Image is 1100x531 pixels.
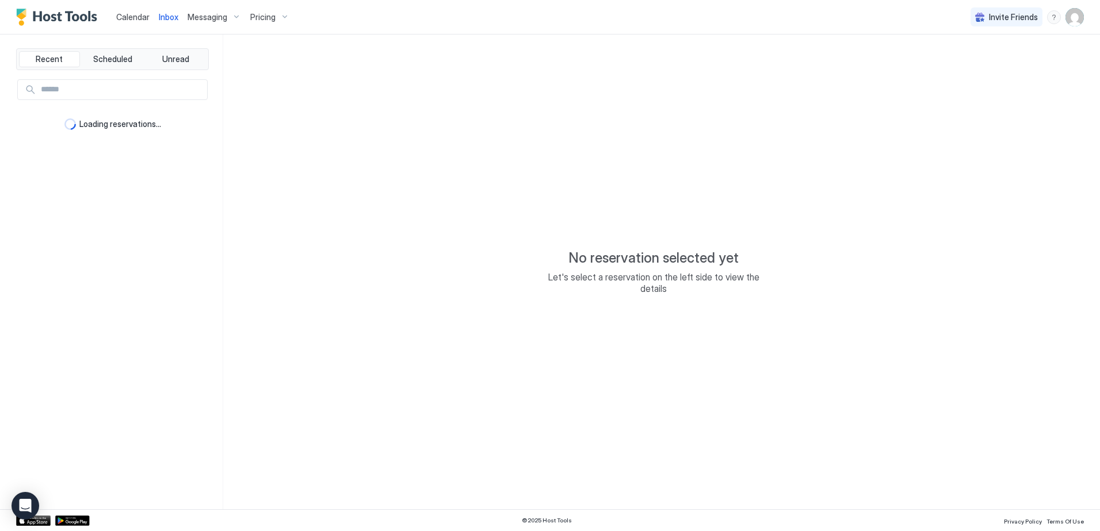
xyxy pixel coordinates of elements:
[79,119,161,129] span: Loading reservations...
[989,12,1038,22] span: Invite Friends
[1047,10,1061,24] div: menu
[116,12,150,22] span: Calendar
[538,271,769,294] span: Let's select a reservation on the left side to view the details
[1046,514,1084,526] a: Terms Of Use
[16,9,102,26] a: Host Tools Logo
[12,492,39,520] div: Open Intercom Messenger
[82,51,143,67] button: Scheduled
[145,51,206,67] button: Unread
[16,48,209,70] div: tab-group
[16,515,51,526] a: App Store
[1065,8,1084,26] div: User profile
[522,517,572,524] span: © 2025 Host Tools
[55,515,90,526] a: Google Play Store
[36,54,63,64] span: Recent
[1046,518,1084,525] span: Terms Of Use
[250,12,276,22] span: Pricing
[36,80,207,99] input: Input Field
[188,12,227,22] span: Messaging
[93,54,132,64] span: Scheduled
[1004,514,1042,526] a: Privacy Policy
[19,51,80,67] button: Recent
[64,118,76,130] div: loading
[568,249,739,267] span: No reservation selected yet
[162,54,189,64] span: Unread
[1004,518,1042,525] span: Privacy Policy
[159,12,178,22] span: Inbox
[159,11,178,23] a: Inbox
[116,11,150,23] a: Calendar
